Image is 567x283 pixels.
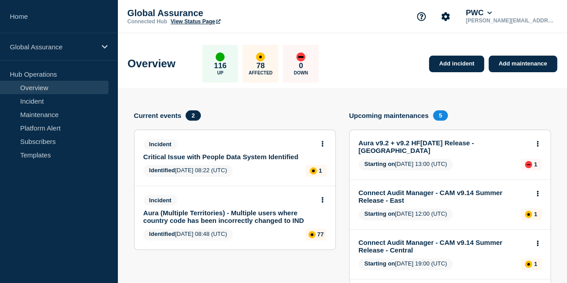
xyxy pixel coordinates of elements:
p: 77 [317,231,324,238]
a: View Status Page [171,18,221,25]
h4: Upcoming maintenances [349,112,429,119]
p: 1 [534,211,537,218]
a: Connect Audit Manager - CAM v9.14 Summer Release - East [359,189,529,204]
p: 1 [534,161,537,168]
a: Add maintenance [489,56,557,72]
h1: Overview [128,57,176,70]
span: [DATE] 12:00 (UTC) [359,209,453,220]
div: affected [525,211,532,218]
span: 5 [433,110,448,121]
span: Incident [143,139,177,149]
button: PWC [464,9,493,17]
a: Add incident [429,56,484,72]
p: [PERSON_NAME][EMAIL_ADDRESS][DOMAIN_NAME] [464,17,557,24]
span: Starting on [364,210,395,217]
div: affected [308,231,316,238]
p: Global Assurance [10,43,96,51]
a: Aura v9.2 + v9.2 HF[DATE] Release - [GEOGRAPHIC_DATA] [359,139,529,154]
div: affected [525,261,532,268]
span: Starting on [364,161,395,167]
h4: Current events [134,112,182,119]
button: Support [412,7,431,26]
p: Up [217,70,223,75]
span: Incident [143,195,177,205]
p: Down [294,70,308,75]
div: up [216,52,225,61]
div: affected [256,52,265,61]
div: affected [310,167,317,174]
span: Starting on [364,260,395,267]
p: 1 [319,167,322,174]
p: 116 [214,61,226,70]
p: 78 [256,61,265,70]
a: Critical Issue with People Data System Identified [143,153,314,161]
span: [DATE] 19:00 (UTC) [359,258,453,270]
span: 2 [186,110,200,121]
span: [DATE] 08:48 (UTC) [143,229,233,240]
div: down [525,161,532,168]
p: Affected [249,70,273,75]
span: [DATE] 13:00 (UTC) [359,159,453,170]
button: Account settings [436,7,455,26]
a: Aura (Multiple Territories) - Multiple users where country code has been incorrectly changed to IND [143,209,314,224]
div: down [296,52,305,61]
p: Global Assurance [127,8,307,18]
a: Connect Audit Manager - CAM v9.14 Summer Release - Central [359,239,529,254]
span: Identified [149,231,175,237]
p: Connected Hub [127,18,167,25]
span: [DATE] 08:22 (UTC) [143,165,233,177]
p: 0 [299,61,303,70]
p: 1 [534,261,537,267]
span: Identified [149,167,175,174]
